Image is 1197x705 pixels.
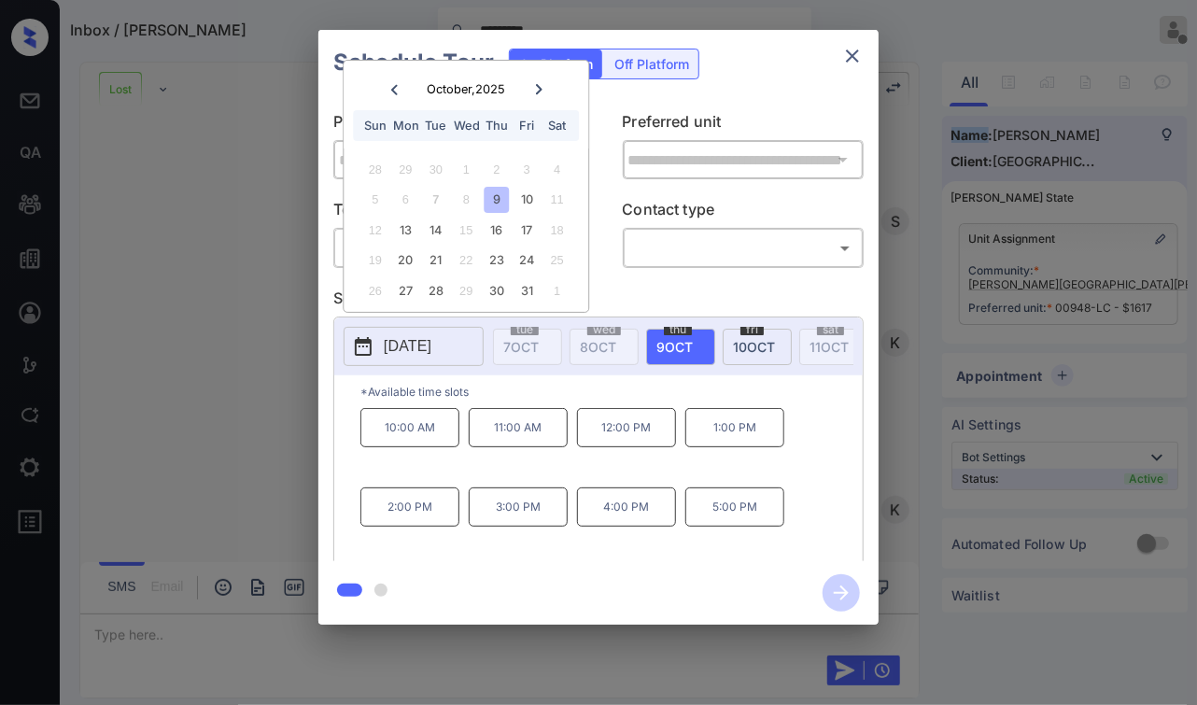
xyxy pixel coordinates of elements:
div: Choose Thursday, October 23rd, 2025 [484,247,509,273]
div: Not available Saturday, October 25th, 2025 [544,247,570,273]
div: Not available Saturday, November 1st, 2025 [544,278,570,303]
div: Choose Tuesday, October 28th, 2025 [423,278,448,303]
div: Thu [484,113,509,138]
div: Wed [454,113,479,138]
div: Tue [423,113,448,138]
div: October , 2025 [427,82,505,96]
p: Preferred community [333,110,575,140]
button: close [834,37,871,75]
p: 12:00 PM [577,408,676,447]
div: Choose Thursday, October 30th, 2025 [484,278,509,303]
p: Contact type [623,198,865,228]
div: Fri [514,113,540,138]
div: Not available Sunday, October 19th, 2025 [362,247,387,273]
div: Not available Thursday, October 2nd, 2025 [484,157,509,182]
div: Mon [393,113,418,138]
span: 10 OCT [733,339,775,355]
div: date-select [646,329,715,365]
div: Not available Monday, October 6th, 2025 [393,187,418,212]
h2: Schedule Tour [318,30,509,95]
div: Choose Tuesday, October 21st, 2025 [423,247,448,273]
div: month 2025-10 [350,154,583,305]
div: Off Platform [605,49,698,78]
p: *Available time slots [360,375,863,408]
div: Not available Wednesday, October 22nd, 2025 [454,247,479,273]
p: 10:00 AM [360,408,459,447]
p: 4:00 PM [577,487,676,527]
div: Not available Tuesday, October 7th, 2025 [423,187,448,212]
p: [DATE] [384,335,431,358]
div: Not available Saturday, October 4th, 2025 [544,157,570,182]
div: Not available Wednesday, October 1st, 2025 [454,157,479,182]
p: Tour type [333,198,575,228]
div: Sun [362,113,387,138]
p: Select slot [333,287,864,317]
div: Choose Thursday, October 16th, 2025 [484,218,509,243]
span: fri [740,324,764,335]
span: 9 OCT [656,339,693,355]
div: date-select [723,329,792,365]
div: Choose Friday, October 17th, 2025 [514,218,540,243]
div: Choose Monday, October 27th, 2025 [393,278,418,303]
div: Choose Friday, October 31st, 2025 [514,278,540,303]
div: Not available Wednesday, October 8th, 2025 [454,187,479,212]
div: Not available Friday, October 3rd, 2025 [514,157,540,182]
div: Choose Monday, October 20th, 2025 [393,247,418,273]
p: Preferred unit [623,110,865,140]
div: Not available Sunday, October 5th, 2025 [362,187,387,212]
div: Not available Wednesday, October 15th, 2025 [454,218,479,243]
div: Not available Saturday, October 18th, 2025 [544,218,570,243]
div: Not available Sunday, October 12th, 2025 [362,218,387,243]
button: btn-next [811,569,871,617]
p: 3:00 PM [469,487,568,527]
div: Not available Monday, September 29th, 2025 [393,157,418,182]
div: Not available Saturday, October 11th, 2025 [544,187,570,212]
div: In Person [338,233,570,263]
span: thu [664,324,692,335]
div: Choose Thursday, October 9th, 2025 [484,187,509,212]
button: [DATE] [344,327,484,366]
div: Choose Monday, October 13th, 2025 [393,218,418,243]
p: 11:00 AM [469,408,568,447]
div: Not available Tuesday, September 30th, 2025 [423,157,448,182]
div: Not available Wednesday, October 29th, 2025 [454,278,479,303]
div: Sat [544,113,570,138]
div: Not available Sunday, October 26th, 2025 [362,278,387,303]
div: Choose Friday, October 24th, 2025 [514,247,540,273]
p: 2:00 PM [360,487,459,527]
div: Choose Tuesday, October 14th, 2025 [423,218,448,243]
div: Not available Sunday, September 28th, 2025 [362,157,387,182]
div: On Platform [510,49,602,78]
p: 1:00 PM [685,408,784,447]
p: 5:00 PM [685,487,784,527]
div: Choose Friday, October 10th, 2025 [514,187,540,212]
